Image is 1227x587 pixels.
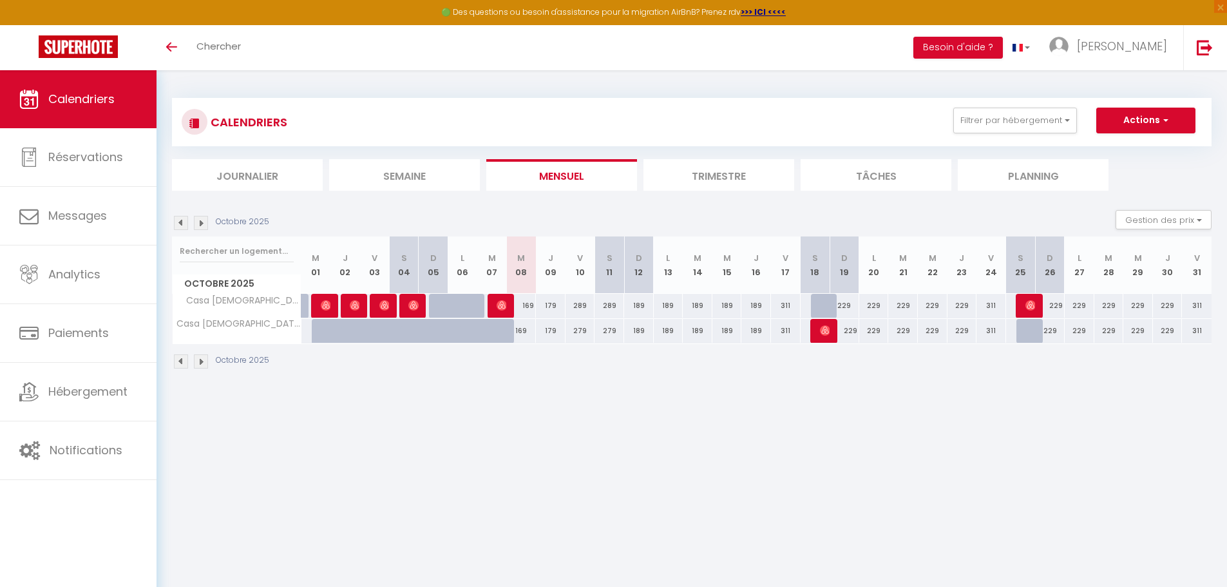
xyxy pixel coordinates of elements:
[888,236,918,294] th: 21
[958,159,1108,191] li: Planning
[976,319,1006,343] div: 311
[497,293,506,318] span: [PERSON_NAME]
[1123,294,1153,318] div: 229
[918,236,947,294] th: 22
[1018,252,1023,264] abbr: S
[683,236,712,294] th: 14
[624,319,654,343] div: 189
[801,159,951,191] li: Tâches
[50,442,122,458] span: Notifications
[841,252,848,264] abbr: D
[771,294,801,318] div: 311
[216,354,269,367] p: Octobre 2025
[1065,294,1094,318] div: 229
[536,294,566,318] div: 179
[536,319,566,343] div: 179
[1065,319,1094,343] div: 229
[1182,294,1212,318] div: 311
[461,252,464,264] abbr: L
[947,236,977,294] th: 23
[329,159,480,191] li: Semaine
[301,236,331,294] th: 01
[507,236,537,294] th: 08
[1040,25,1183,70] a: ... [PERSON_NAME]
[566,294,595,318] div: 289
[1123,236,1153,294] th: 29
[175,319,303,329] span: Casa [DEMOGRAPHIC_DATA]ïwa | Spa privatif & détente romantique
[1182,319,1212,343] div: 311
[976,236,1006,294] th: 24
[419,236,448,294] th: 05
[48,266,100,282] span: Analytics
[577,252,583,264] abbr: V
[1153,294,1183,318] div: 229
[1006,236,1036,294] th: 25
[48,325,109,341] span: Paiements
[741,236,771,294] th: 16
[486,159,637,191] li: Mensuel
[947,319,977,343] div: 229
[741,294,771,318] div: 189
[1134,252,1142,264] abbr: M
[1153,319,1183,343] div: 229
[771,319,801,343] div: 311
[694,252,701,264] abbr: M
[888,294,918,318] div: 229
[216,216,269,228] p: Octobre 2025
[888,319,918,343] div: 229
[859,294,889,318] div: 229
[947,294,977,318] div: 229
[1035,236,1065,294] th: 26
[507,319,537,343] div: 169
[913,37,1003,59] button: Besoin d'aide ?
[712,294,742,318] div: 189
[654,236,683,294] th: 13
[175,294,303,308] span: Casa [DEMOGRAPHIC_DATA]ïWA
[180,240,294,263] input: Rechercher un logement...
[872,252,876,264] abbr: L
[1165,252,1170,264] abbr: J
[1035,319,1065,343] div: 229
[741,6,786,17] a: >>> ICI <<<<
[624,236,654,294] th: 12
[594,294,624,318] div: 289
[1094,294,1124,318] div: 229
[830,236,859,294] th: 19
[48,383,128,399] span: Hébergement
[372,252,377,264] abbr: V
[636,252,642,264] abbr: D
[48,91,115,107] span: Calendriers
[1094,236,1124,294] th: 28
[959,252,964,264] abbr: J
[643,159,794,191] li: Trimestre
[1123,319,1153,343] div: 229
[830,294,859,318] div: 229
[1025,293,1035,318] span: [PERSON_NAME]
[830,319,859,343] div: 229
[918,319,947,343] div: 229
[172,159,323,191] li: Journalier
[754,252,759,264] abbr: J
[683,294,712,318] div: 189
[899,252,907,264] abbr: M
[48,207,107,224] span: Messages
[976,294,1006,318] div: 311
[624,294,654,318] div: 189
[488,252,496,264] abbr: M
[566,319,595,343] div: 279
[1105,252,1112,264] abbr: M
[953,108,1077,133] button: Filtrer par hébergement
[330,236,360,294] th: 02
[712,236,742,294] th: 15
[187,25,251,70] a: Chercher
[477,236,507,294] th: 07
[196,39,241,53] span: Chercher
[988,252,994,264] abbr: V
[594,319,624,343] div: 279
[1153,236,1183,294] th: 30
[1197,39,1213,55] img: logout
[712,319,742,343] div: 189
[859,236,889,294] th: 20
[654,319,683,343] div: 189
